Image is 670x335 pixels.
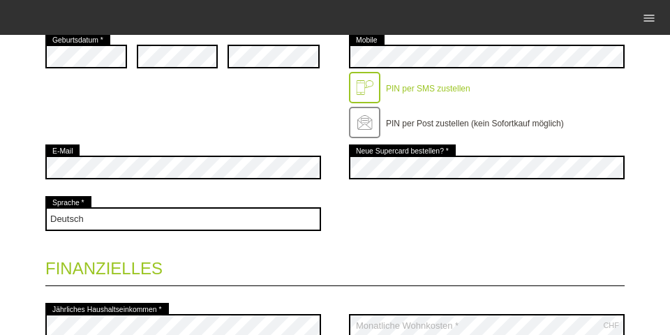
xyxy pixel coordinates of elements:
[45,245,625,286] legend: Finanzielles
[386,84,470,94] label: PIN per SMS zustellen
[603,321,619,329] div: CHF
[386,119,564,128] label: PIN per Post zustellen (kein Sofortkauf möglich)
[642,11,656,25] i: menu
[635,13,663,22] a: menu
